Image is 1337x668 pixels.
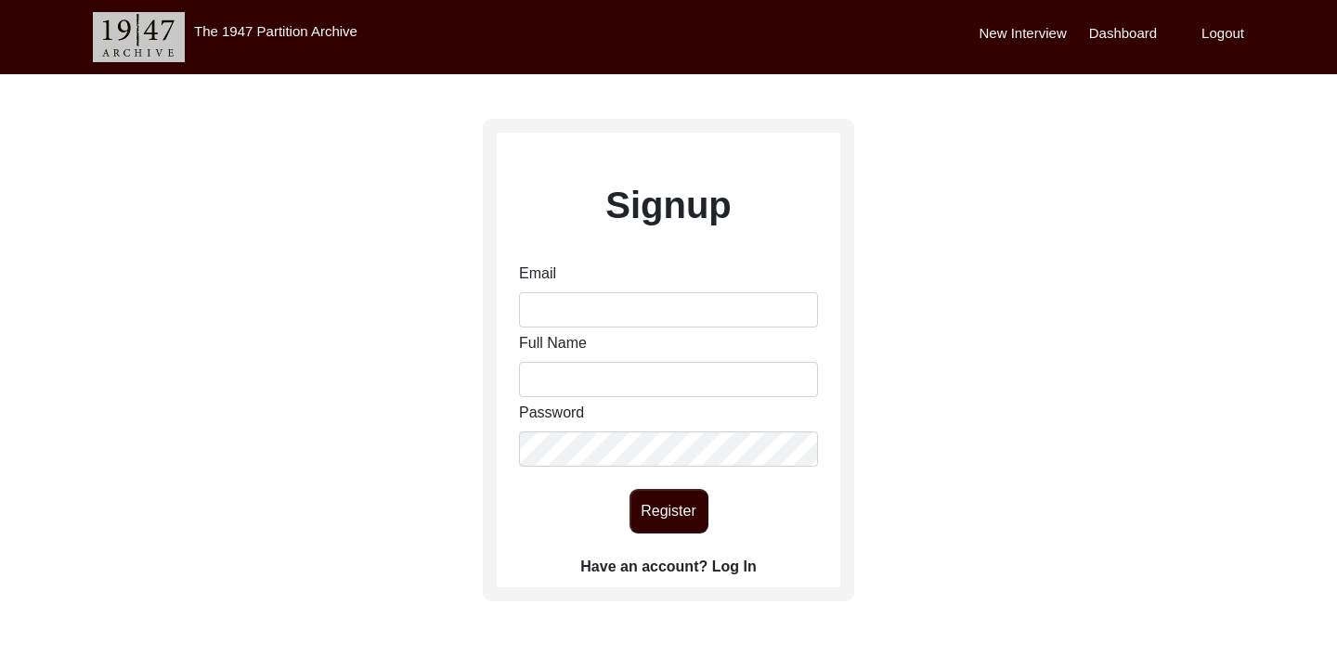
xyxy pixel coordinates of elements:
[519,402,584,424] label: Password
[519,332,587,354] label: Full Name
[580,556,756,578] label: Have an account? Log In
[605,177,732,233] label: Signup
[980,23,1067,45] label: New Interview
[1089,23,1157,45] label: Dashboard
[93,12,185,62] img: header-logo.png
[630,489,708,533] button: Register
[519,263,556,285] label: Email
[1201,23,1244,45] label: Logout
[194,23,357,39] label: The 1947 Partition Archive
